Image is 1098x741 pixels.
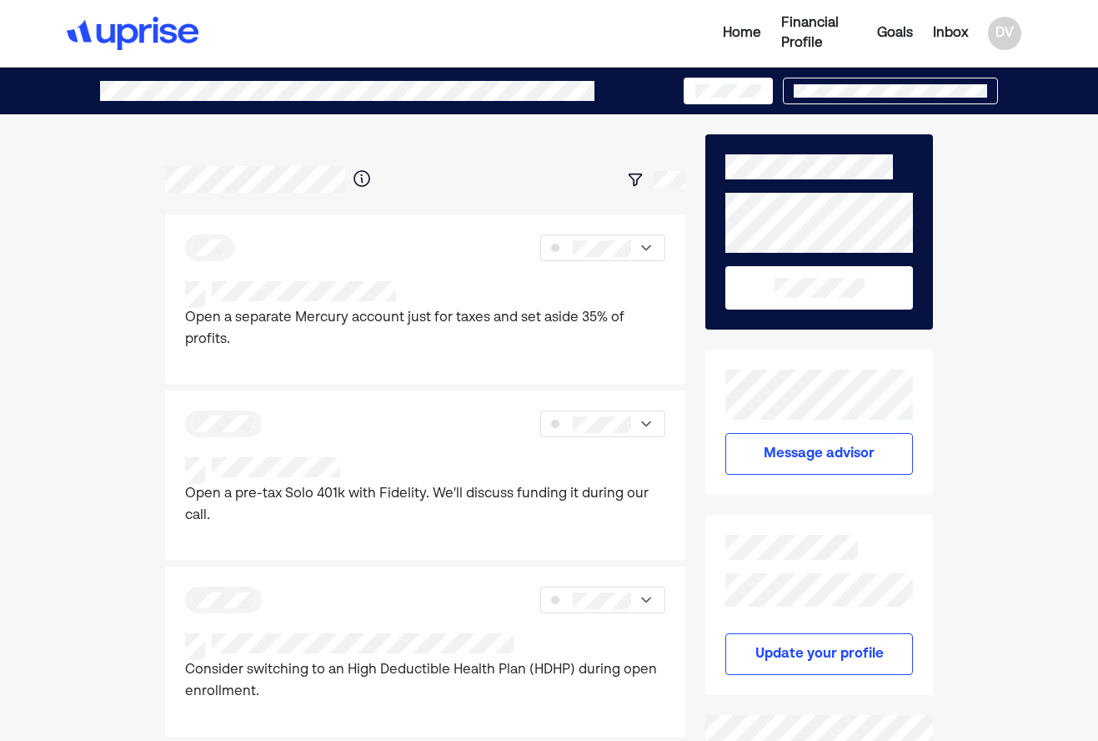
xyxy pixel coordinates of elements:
[185,484,666,527] p: Open a pre-tax Solo 401k with Fidelity. We'll discuss funding it during our call.
[781,13,857,53] div: Financial Profile
[933,23,968,43] div: Inbox
[723,23,761,43] div: Home
[725,433,913,475] button: Message advisor
[725,633,913,675] button: Update your profile
[185,660,666,703] p: Consider switching to an High Deductible Health Plan (HDHP) during open enrollment.
[988,17,1021,50] div: DV
[877,23,913,43] div: Goals
[185,308,666,350] p: Open a separate Mercury account just for taxes and set aside 35% of profits.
